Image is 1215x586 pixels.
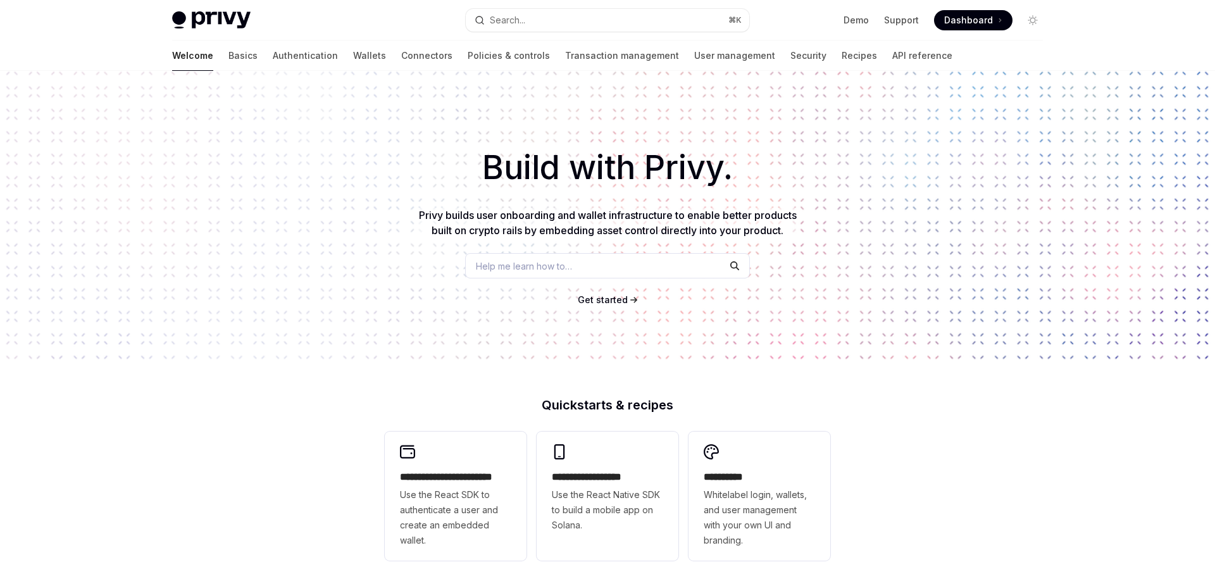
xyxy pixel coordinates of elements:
[552,487,663,533] span: Use the React Native SDK to build a mobile app on Solana.
[565,41,679,71] a: Transaction management
[419,209,797,237] span: Privy builds user onboarding and wallet infrastructure to enable better products built on crypto ...
[944,14,993,27] span: Dashboard
[892,41,952,71] a: API reference
[842,41,877,71] a: Recipes
[228,41,258,71] a: Basics
[273,41,338,71] a: Authentication
[728,15,742,25] span: ⌘ K
[704,487,815,548] span: Whitelabel login, wallets, and user management with your own UI and branding.
[172,41,213,71] a: Welcome
[578,294,628,305] span: Get started
[884,14,919,27] a: Support
[537,432,678,561] a: **** **** **** ***Use the React Native SDK to build a mobile app on Solana.
[401,41,452,71] a: Connectors
[1023,10,1043,30] button: Toggle dark mode
[20,143,1195,192] h1: Build with Privy.
[694,41,775,71] a: User management
[172,11,251,29] img: light logo
[400,487,511,548] span: Use the React SDK to authenticate a user and create an embedded wallet.
[844,14,869,27] a: Demo
[790,41,826,71] a: Security
[934,10,1012,30] a: Dashboard
[385,399,830,411] h2: Quickstarts & recipes
[468,41,550,71] a: Policies & controls
[578,294,628,306] a: Get started
[490,13,525,28] div: Search...
[466,9,749,32] button: Open search
[476,259,572,273] span: Help me learn how to…
[688,432,830,561] a: **** *****Whitelabel login, wallets, and user management with your own UI and branding.
[353,41,386,71] a: Wallets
